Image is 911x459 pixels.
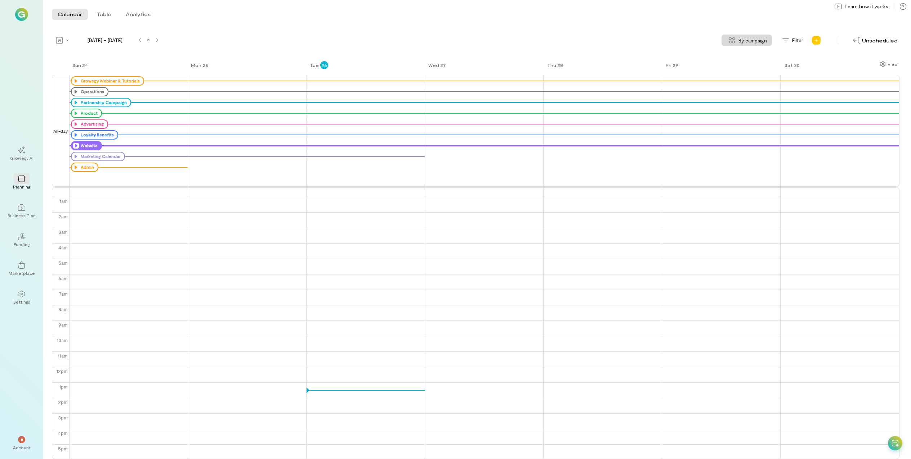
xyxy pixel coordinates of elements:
div: 12pm [55,367,69,375]
div: Settings [13,299,30,305]
div: Product [79,110,98,116]
span: Learn how it works [845,3,888,10]
div: 4pm [57,429,69,437]
div: Advertising [71,119,108,129]
div: Growegy AI [10,155,34,161]
a: Growegy AI [9,141,35,167]
div: 25 [201,61,209,69]
div: Partnership Campaign [79,100,127,105]
div: 3pm [57,414,69,421]
a: August 26, 2025 [306,60,330,75]
div: Product [71,109,102,118]
div: View [888,61,898,67]
a: Business Plan [9,198,35,224]
div: Unscheduled [851,35,899,46]
div: Sun [72,62,81,68]
div: 1pm [58,383,69,390]
div: 2pm [57,398,69,406]
div: 8am [57,305,69,313]
div: Business Plan [8,213,36,218]
a: August 27, 2025 [425,60,448,75]
div: Funding [14,241,30,247]
div: Planning [13,184,30,190]
div: Advertising [79,121,104,127]
span: By campaign [738,37,767,44]
div: Marketing Calendar [79,154,121,159]
div: Website [79,143,98,149]
div: Fri [666,62,671,68]
div: 24 [81,61,89,69]
a: Marketplace [9,256,35,282]
div: 10am [55,336,69,344]
a: Funding [9,227,35,253]
div: 2am [57,213,69,220]
a: August 25, 2025 [187,60,211,75]
a: August 28, 2025 [544,60,566,75]
div: 26 [320,61,328,69]
span: All-day [52,128,69,134]
div: Sat [785,62,793,68]
div: 11am [56,352,69,359]
div: Marketing Calendar [71,152,125,161]
div: 5am [57,259,69,267]
div: 7am [57,290,69,297]
div: Admin [79,164,94,170]
div: Admin [71,163,98,172]
div: Website [71,141,102,150]
button: Analytics [120,9,156,20]
div: Show columns [878,59,899,69]
div: 5pm [57,445,69,452]
div: Add new program [810,35,822,46]
a: August 24, 2025 [69,60,90,75]
div: Account [13,445,31,450]
div: Loyalty Benefits [71,130,118,140]
span: Filter [792,37,803,44]
a: Planning [9,169,35,195]
div: Growegy Webinar & Tutorials [79,78,140,84]
a: August 29, 2025 [662,60,681,75]
div: 6am [57,274,69,282]
a: Settings [9,285,35,310]
div: Partnership Campaign [71,98,131,107]
div: Tue [310,62,319,68]
div: 30 [793,61,801,69]
div: Marketplace [9,270,35,276]
div: 9am [57,321,69,328]
div: Loyalty Benefits [79,132,114,138]
div: Mon [191,62,201,68]
div: 27 [439,61,447,69]
span: [DATE] - [DATE] [74,37,135,44]
div: Growegy Webinar & Tutorials [71,76,144,86]
button: Calendar [52,9,88,20]
div: Wed [428,62,439,68]
div: Operations [71,87,108,96]
div: 3am [57,228,69,236]
div: 28 [556,61,564,69]
div: 4am [57,244,69,251]
div: Thu [547,62,556,68]
div: 29 [671,61,679,69]
div: 1am [58,197,69,205]
div: Operations [79,89,104,95]
a: August 30, 2025 [781,60,802,75]
button: Table [91,9,117,20]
